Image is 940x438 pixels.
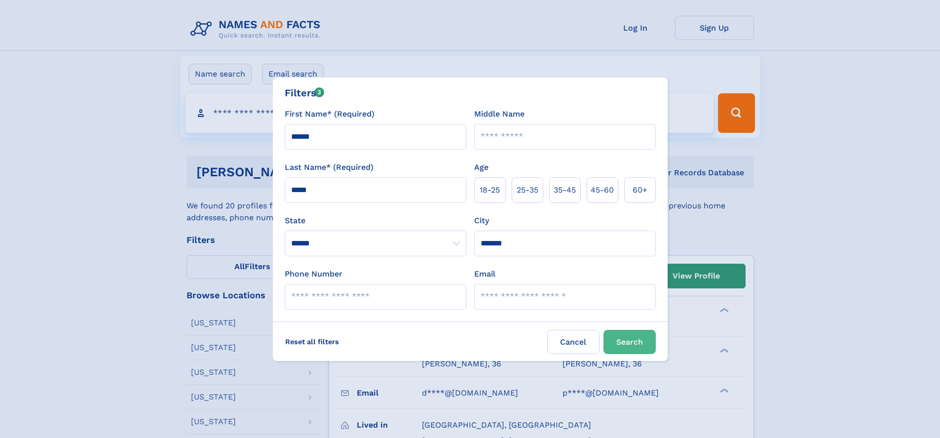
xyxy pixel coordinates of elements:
[285,268,342,280] label: Phone Number
[547,330,600,354] label: Cancel
[474,161,489,173] label: Age
[591,184,614,196] span: 45‑60
[517,184,538,196] span: 25‑35
[603,330,656,354] button: Search
[474,108,525,120] label: Middle Name
[285,108,375,120] label: First Name* (Required)
[474,268,495,280] label: Email
[279,330,345,354] label: Reset all filters
[285,85,325,100] div: Filters
[285,161,374,173] label: Last Name* (Required)
[554,184,576,196] span: 35‑45
[480,184,500,196] span: 18‑25
[285,215,466,227] label: State
[474,215,489,227] label: City
[633,184,647,196] span: 60+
